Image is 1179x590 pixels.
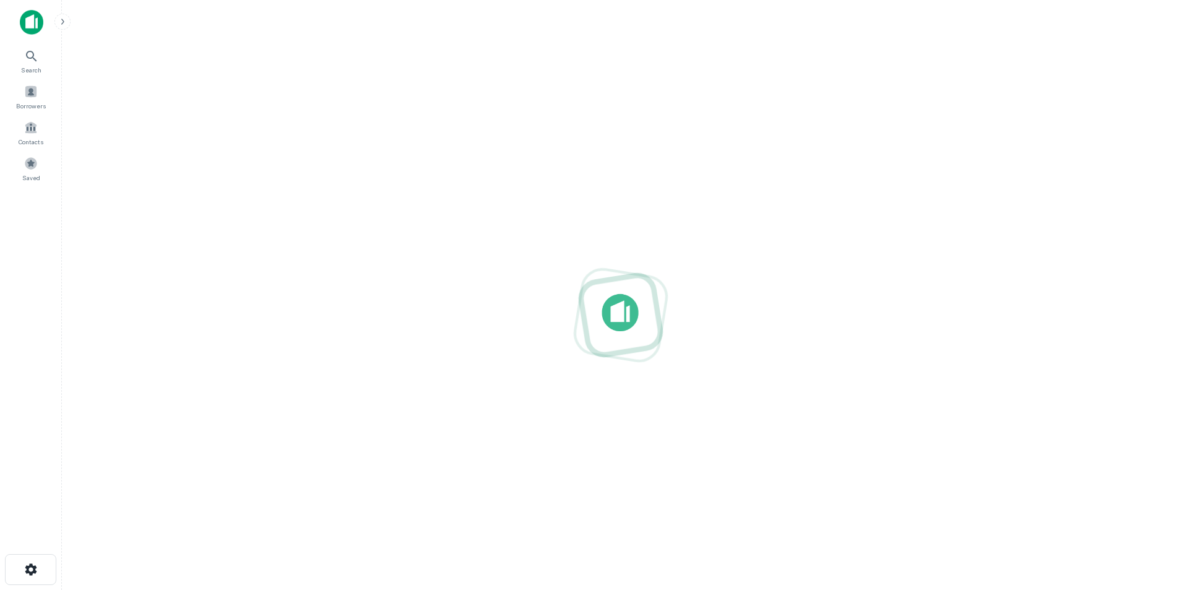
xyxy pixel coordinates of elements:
span: Search [21,65,41,75]
span: Contacts [19,137,43,147]
a: Saved [4,152,58,185]
span: Saved [22,173,40,183]
a: Contacts [4,116,58,149]
iframe: Chat Widget [1117,491,1179,550]
a: Search [4,44,58,77]
span: Borrowers [16,101,46,111]
a: Borrowers [4,80,58,113]
img: capitalize-icon.png [20,10,43,35]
